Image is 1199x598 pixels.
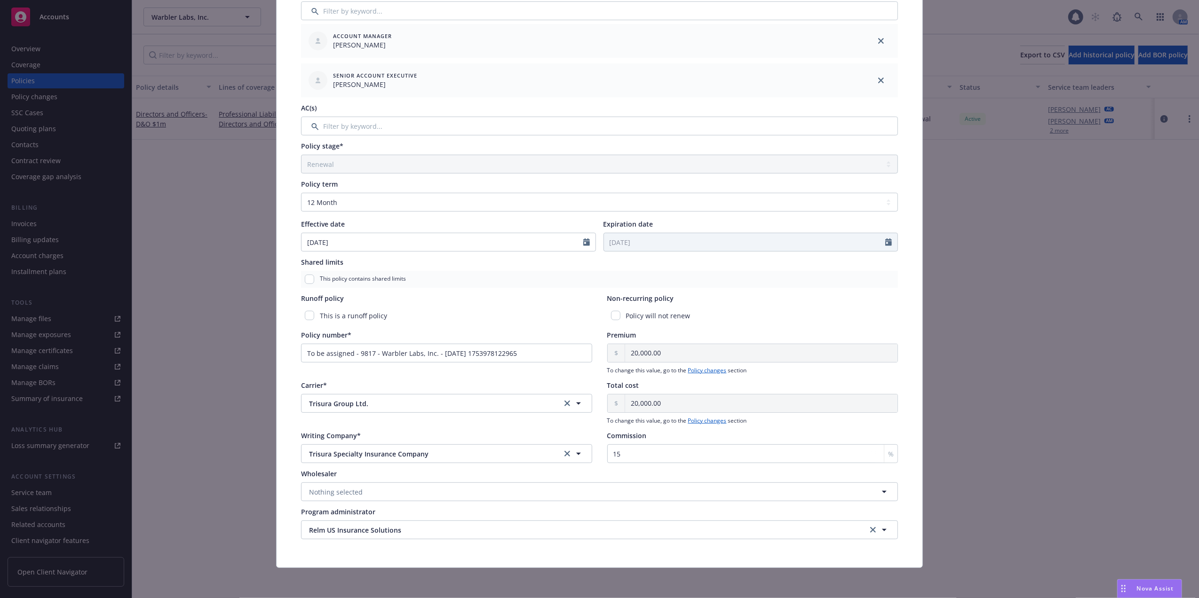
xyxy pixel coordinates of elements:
[607,417,898,425] span: To change this value, go to the section
[875,35,887,47] a: close
[301,117,898,135] input: Filter by keyword...
[301,394,592,413] button: Trisura Group Ltd.clear selection
[301,444,592,463] button: Trisura Specialty Insurance Companyclear selection
[607,307,898,324] div: Policy will not renew
[688,417,727,425] a: Policy changes
[301,1,898,20] input: Filter by keyword...
[603,220,653,228] span: Expiration date
[301,482,898,501] button: Nothing selected
[301,142,343,150] span: Policy stage*
[333,32,392,40] span: Account Manager
[301,180,338,189] span: Policy term
[607,431,647,440] span: Commission
[625,344,897,362] input: 0.00
[607,366,898,375] span: To change this value, go to the section
[607,381,639,390] span: Total cost
[562,398,573,409] a: clear selection
[604,233,886,251] input: MM/DD/YYYY
[607,330,636,339] span: Premium
[301,381,327,390] span: Carrier*
[333,79,417,89] span: [PERSON_NAME]
[885,238,892,246] svg: Calendar
[888,449,894,459] span: %
[301,330,351,339] span: Policy number*
[875,75,887,86] a: close
[625,394,897,412] input: 0.00
[302,233,583,251] input: MM/DD/YYYY
[688,366,727,374] a: Policy changes
[301,469,337,478] span: Wholesaler
[301,431,361,440] span: Writing Company*
[607,294,674,303] span: Non-recurring policy
[301,103,317,112] span: AC(s)
[301,294,344,303] span: Runoff policy
[301,507,375,516] span: Program administrator
[1117,579,1182,598] button: Nova Assist
[309,399,546,409] span: Trisura Group Ltd.
[301,307,592,324] div: This is a runoff policy
[301,258,343,267] span: Shared limits
[583,238,590,246] svg: Calendar
[1118,580,1129,598] div: Drag to move
[301,520,898,539] button: Relm US Insurance Solutionsclear selection
[301,271,898,288] div: This policy contains shared limits
[309,525,822,535] span: Relm US Insurance Solutions
[1137,584,1174,592] span: Nova Assist
[867,524,879,535] a: clear selection
[333,71,417,79] span: Senior Account Executive
[333,40,392,50] span: [PERSON_NAME]
[309,487,363,497] span: Nothing selected
[309,449,546,459] span: Trisura Specialty Insurance Company
[301,220,345,228] span: Effective date
[562,448,573,459] a: clear selection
